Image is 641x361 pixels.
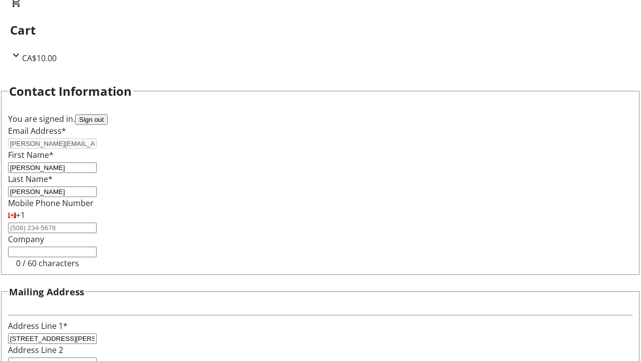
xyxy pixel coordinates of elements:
input: Address [8,333,97,344]
h2: Cart [10,21,631,39]
span: CA$10.00 [22,53,57,64]
div: You are signed in. [8,113,633,125]
h3: Mailing Address [9,285,84,299]
button: Sign out [75,114,108,125]
label: First Name* [8,149,54,160]
label: Mobile Phone Number [8,198,94,209]
label: Email Address* [8,125,66,136]
tr-character-limit: 0 / 60 characters [16,258,79,269]
input: (506) 234-5678 [8,223,97,233]
label: Last Name* [8,173,53,185]
label: Address Line 2 [8,344,63,355]
label: Company [8,234,44,245]
h2: Contact Information [9,82,132,100]
label: Address Line 1* [8,320,68,331]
